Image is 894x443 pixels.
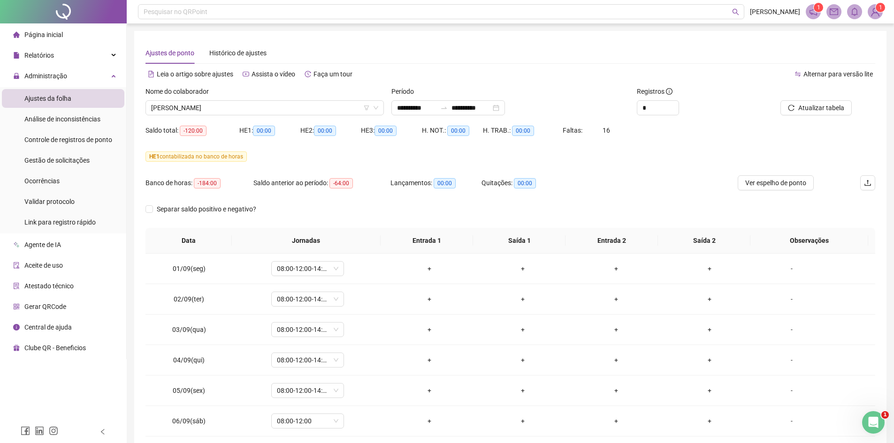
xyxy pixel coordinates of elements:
div: + [484,355,562,365]
div: + [484,416,562,426]
div: + [577,263,656,274]
label: Período [391,86,420,97]
div: + [484,263,562,274]
th: Data [145,228,232,254]
span: Validar protocolo [24,198,75,205]
span: 05/09(sex) [173,387,205,394]
div: + [671,263,749,274]
span: -64:00 [329,178,353,188]
div: + [390,324,469,335]
th: Observações [750,228,868,254]
span: 02/09(ter) [174,295,204,303]
span: Separar saldo positivo e negativo? [153,204,260,214]
span: 08:00-12:00-14:00-18:00 [277,383,338,398]
div: + [577,324,656,335]
span: swap [795,71,801,77]
span: down [373,105,379,111]
span: Gestão de solicitações [24,157,90,164]
th: Saída 2 [658,228,750,254]
span: 00:00 [514,178,536,188]
sup: 1 [814,3,823,12]
div: Quitações: [481,178,573,188]
span: gift [13,345,20,351]
div: Saldo anterior ao período: [253,178,390,188]
span: Aceite de uso [24,262,63,269]
img: 76248 [868,5,882,19]
span: file [13,52,20,59]
div: HE 3: [361,125,422,136]
div: + [577,294,656,304]
span: Faltas: [563,127,584,134]
th: Jornadas [232,228,381,254]
div: + [390,294,469,304]
span: filter [364,105,369,111]
span: solution [13,283,20,289]
div: + [671,294,749,304]
span: Clube QR - Beneficios [24,344,86,352]
span: Gerar QRCode [24,303,66,310]
span: 00:00 [253,126,275,136]
span: lock [13,73,20,79]
span: 08:00-12:00-14:00-18:00 [277,262,338,276]
span: HE 1 [149,153,160,160]
span: 08:00-12:00-14:00-18:00 [277,292,338,306]
span: Ajustes da folha [24,95,71,102]
span: to [440,104,448,112]
div: H. NOT.: [422,125,483,136]
span: Atestado técnico [24,282,74,290]
span: Administração [24,72,67,80]
span: -184:00 [194,178,221,188]
span: 00:00 [434,178,456,188]
div: - [764,294,819,304]
div: Lançamentos: [390,178,481,188]
span: 04/09(qui) [173,356,205,364]
span: facebook [21,426,30,435]
span: swap-right [440,104,448,112]
span: file-text [148,71,154,77]
span: history [305,71,311,77]
span: 00:00 [447,126,469,136]
span: Assista o vídeo [252,70,295,78]
div: + [390,385,469,396]
span: [PERSON_NAME] [750,7,800,17]
span: 1 [879,4,882,11]
div: Saldo total: [145,125,239,136]
span: Análise de inconsistências [24,115,100,123]
span: Link para registro rápido [24,218,96,226]
th: Saída 1 [473,228,565,254]
span: JOAO VITOR ALVES DE ANDRADE [151,101,378,115]
span: contabilizada no banco de horas [145,151,247,162]
span: qrcode [13,303,20,310]
div: + [671,385,749,396]
span: Faça um tour [313,70,352,78]
span: 03/09(qua) [172,326,206,333]
span: Atualizar tabela [798,103,844,113]
div: - [764,385,819,396]
span: 00:00 [374,126,397,136]
div: HE 1: [239,125,300,136]
span: upload [864,179,871,187]
span: Histórico de ajustes [209,49,267,57]
label: Nome do colaborador [145,86,215,97]
div: + [484,324,562,335]
span: info-circle [13,324,20,330]
span: home [13,31,20,38]
span: 01/09(seg) [173,265,206,272]
div: + [577,416,656,426]
span: 08:00-12:00-14:00-18:00 [277,323,338,337]
button: Ver espelho de ponto [738,175,814,190]
span: 1 [881,411,889,419]
span: Página inicial [24,31,63,38]
span: 00:00 [314,126,336,136]
span: 08:00-12:00 [277,414,338,428]
span: audit [13,262,20,269]
div: - [764,355,819,365]
div: + [671,416,749,426]
span: search [732,8,739,15]
div: + [671,355,749,365]
div: + [390,355,469,365]
span: Controle de registros de ponto [24,136,112,143]
span: reload [788,105,795,111]
div: + [484,294,562,304]
span: Registros [637,86,672,97]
